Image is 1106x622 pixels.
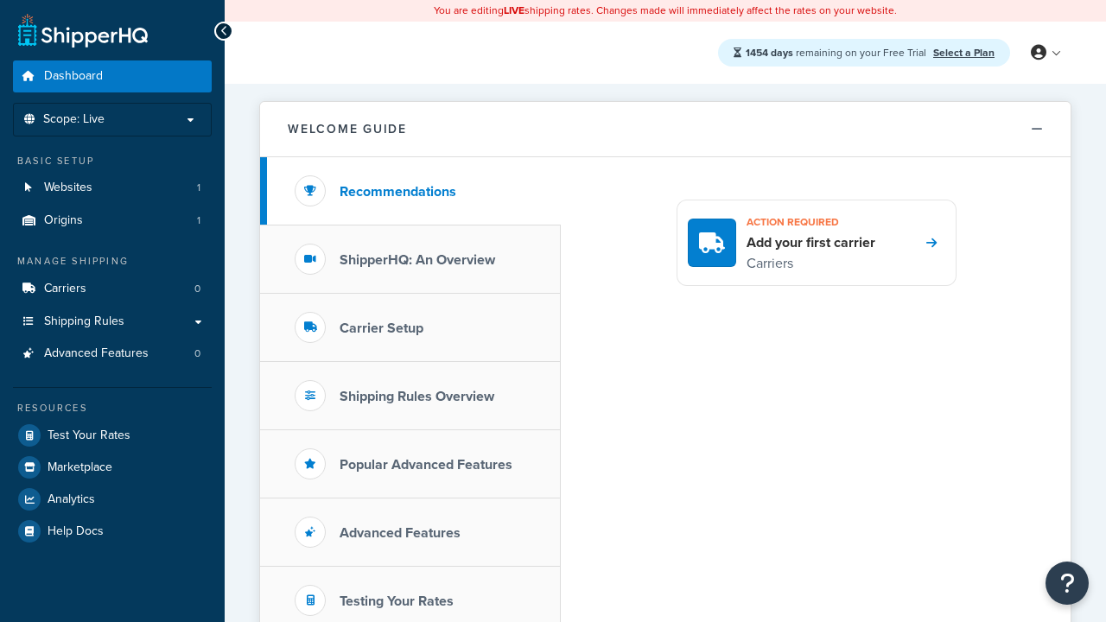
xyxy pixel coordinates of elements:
[48,492,95,507] span: Analytics
[197,213,200,228] span: 1
[13,452,212,483] a: Marketplace
[260,102,1071,157] button: Welcome Guide
[44,213,83,228] span: Origins
[340,321,423,336] h3: Carrier Setup
[933,45,995,60] a: Select a Plan
[340,389,494,404] h3: Shipping Rules Overview
[44,181,92,195] span: Websites
[44,282,86,296] span: Carriers
[194,282,200,296] span: 0
[340,525,461,541] h3: Advanced Features
[13,254,212,269] div: Manage Shipping
[48,524,104,539] span: Help Docs
[288,123,407,136] h2: Welcome Guide
[13,154,212,168] div: Basic Setup
[194,346,200,361] span: 0
[48,428,130,443] span: Test Your Rates
[13,306,212,338] a: Shipping Rules
[13,205,212,237] li: Origins
[340,593,454,609] h3: Testing Your Rates
[13,172,212,204] li: Websites
[13,401,212,416] div: Resources
[746,45,929,60] span: remaining on your Free Trial
[1046,562,1089,605] button: Open Resource Center
[13,273,212,305] a: Carriers0
[197,181,200,195] span: 1
[340,252,495,268] h3: ShipperHQ: An Overview
[13,338,212,370] li: Advanced Features
[13,516,212,547] a: Help Docs
[13,273,212,305] li: Carriers
[746,45,793,60] strong: 1454 days
[13,172,212,204] a: Websites1
[13,420,212,451] a: Test Your Rates
[44,346,149,361] span: Advanced Features
[13,484,212,515] a: Analytics
[48,460,112,475] span: Marketplace
[44,314,124,329] span: Shipping Rules
[13,338,212,370] a: Advanced Features0
[44,69,103,84] span: Dashboard
[13,60,212,92] a: Dashboard
[340,184,456,200] h3: Recommendations
[747,233,875,252] h4: Add your first carrier
[504,3,524,18] b: LIVE
[747,211,875,233] h3: Action required
[340,457,512,473] h3: Popular Advanced Features
[747,252,875,275] p: Carriers
[43,112,105,127] span: Scope: Live
[13,205,212,237] a: Origins1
